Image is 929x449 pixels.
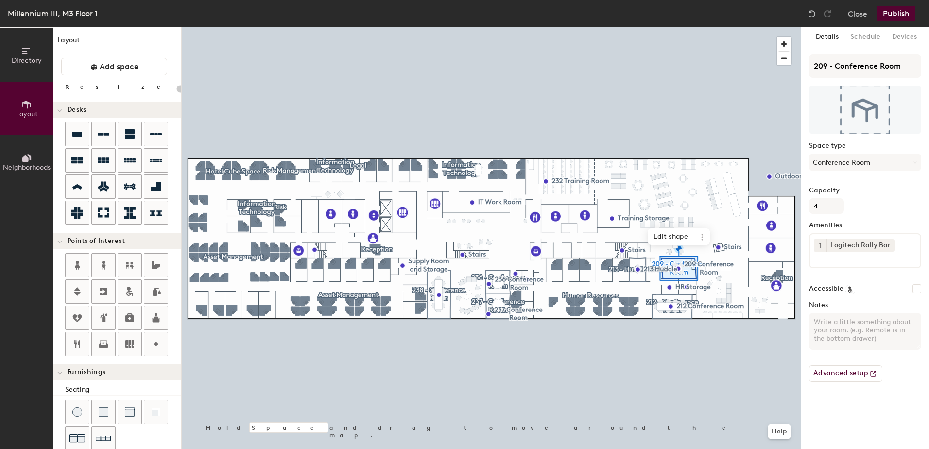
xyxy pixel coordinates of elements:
[809,301,921,309] label: Notes
[848,6,867,21] button: Close
[16,110,38,118] span: Layout
[809,222,921,229] label: Amenities
[809,86,921,134] img: The space named 209 - Conference Room
[65,83,172,91] div: Resize
[8,7,98,19] div: Millennium III, M3 Floor 1
[809,142,921,150] label: Space type
[826,239,895,252] div: Logitech Rally Bar
[67,237,125,245] span: Points of Interest
[823,9,832,18] img: Redo
[144,400,168,424] button: Couch (corner)
[12,56,42,65] span: Directory
[814,239,826,252] button: 1
[53,35,181,50] h1: Layout
[67,106,86,114] span: Desks
[69,431,85,446] img: Couch (x2)
[61,58,167,75] button: Add space
[809,365,882,382] button: Advanced setup
[65,400,89,424] button: Stool
[67,368,105,376] span: Furnishings
[809,187,921,194] label: Capacity
[807,9,817,18] img: Undo
[886,27,923,47] button: Devices
[809,154,921,171] button: Conference Room
[810,27,844,47] button: Details
[100,62,138,71] span: Add space
[91,400,116,424] button: Cushion
[809,285,843,293] label: Accessible
[151,407,161,417] img: Couch (corner)
[877,6,915,21] button: Publish
[819,241,822,251] span: 1
[96,431,111,446] img: Couch (x3)
[125,407,135,417] img: Couch (middle)
[65,384,181,395] div: Seating
[3,163,51,172] span: Neighborhoods
[99,407,108,417] img: Cushion
[648,228,694,245] span: Edit shape
[118,400,142,424] button: Couch (middle)
[72,407,82,417] img: Stool
[768,424,791,439] button: Help
[844,27,886,47] button: Schedule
